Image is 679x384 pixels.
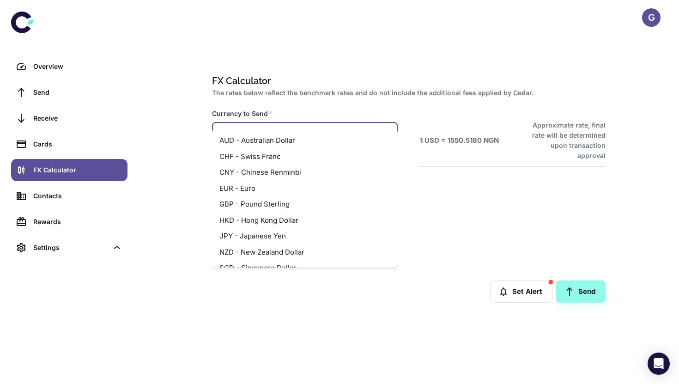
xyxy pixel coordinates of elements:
[370,128,382,141] button: Clear
[11,185,127,207] a: Contacts
[11,81,127,104] a: Send
[212,244,398,260] li: NZD - New Zealand Dollar
[420,135,499,146] h6: 1 USD = 1550.5180 NGN
[11,237,127,259] div: Settings
[33,191,122,201] div: Contacts
[11,159,127,181] a: FX Calculator
[33,217,122,227] div: Rewards
[212,228,398,244] li: JPY - Japanese Yen
[212,165,398,181] li: CNY - Chinese Renminbi
[212,260,398,276] li: SGD - Singapore Dollar
[382,128,394,141] button: Close
[212,180,398,196] li: EUR - Euro
[212,74,602,88] h1: FX Calculator
[212,148,398,165] li: CHF - Swiss Franc
[33,165,122,175] div: FX Calculator
[33,139,122,149] div: Cards
[11,55,127,78] a: Overview
[642,8,661,27] button: G
[490,280,552,303] button: Set Alert
[212,109,273,118] label: Currency to Send
[33,87,122,98] div: Send
[212,212,398,228] li: HKD - Hong Kong Dollar
[522,120,606,161] h6: Approximate rate, final rate will be determined upon transaction approval
[212,133,398,149] li: AUD - Australian Dollar
[212,196,398,213] li: GBP - Pound Sterling
[33,113,122,123] div: Receive
[11,107,127,129] a: Receive
[11,211,127,233] a: Rewards
[648,353,670,375] div: Open Intercom Messenger
[33,243,108,253] div: Settings
[33,61,122,72] div: Overview
[11,133,127,155] a: Cards
[556,280,606,303] a: Send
